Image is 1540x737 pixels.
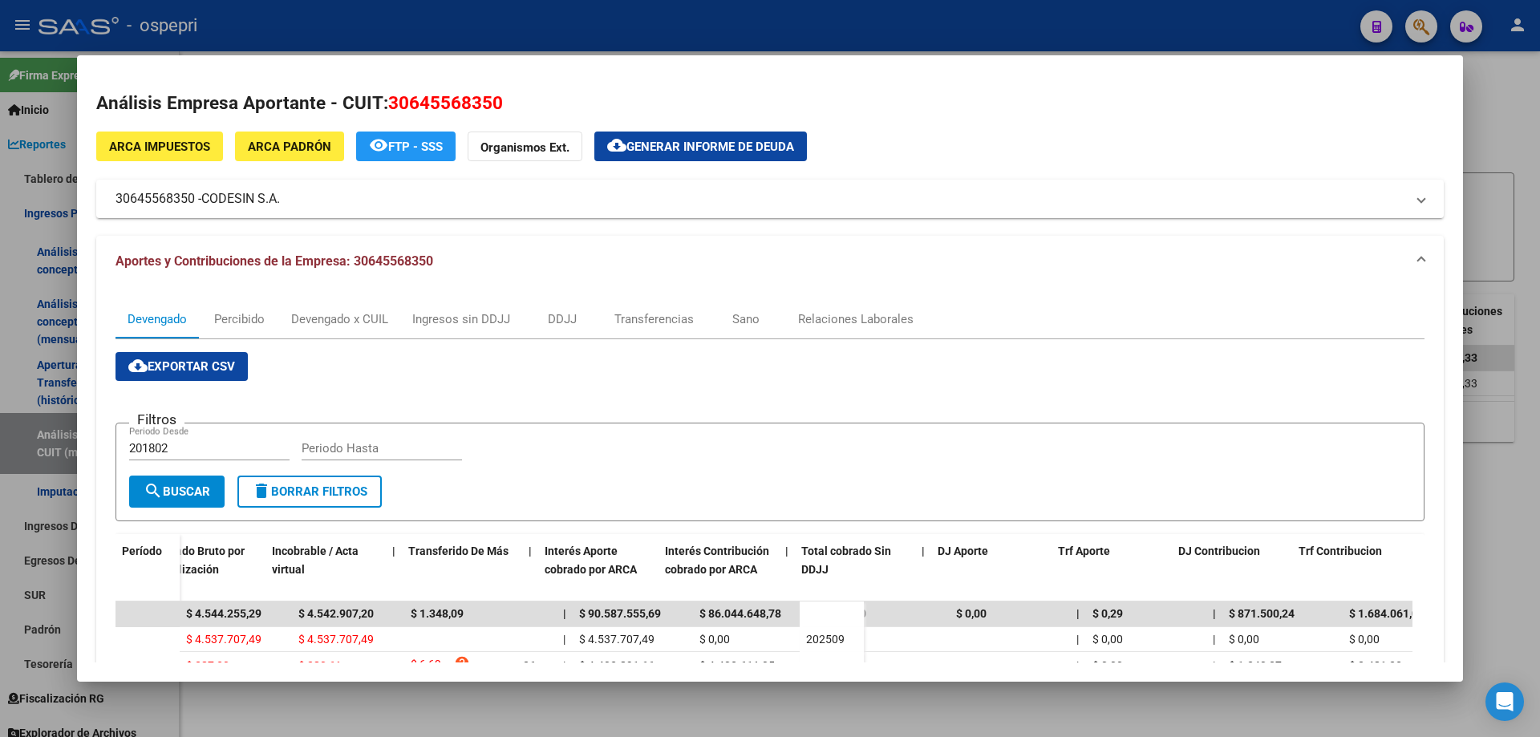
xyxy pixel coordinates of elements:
div: Open Intercom Messenger [1485,682,1524,721]
mat-icon: cloud_download [607,136,626,155]
span: ARCA Impuestos [109,140,210,154]
span: $ 6,69 [411,655,441,677]
button: ARCA Padrón [235,132,344,161]
span: $ 4.537.707,49 [186,633,261,646]
button: ARCA Impuestos [96,132,223,161]
span: Cobrado Bruto por Fiscalización [152,545,245,576]
span: DJ Contribucion [1178,545,1260,557]
span: $ 1.340,37 [1229,659,1282,672]
span: Trf Aporte [1058,545,1110,557]
span: $ 280,61 [298,659,342,672]
span: 202508 [806,660,845,673]
span: ARCA Padrón [248,140,331,154]
span: | [1213,659,1215,672]
span: $ 4.537.707,49 [579,633,654,646]
div: Devengado [128,310,187,328]
datatable-header-cell: Cobrado Bruto por Fiscalización [145,534,265,605]
mat-icon: search [144,481,163,500]
span: 30645568350 [388,92,503,113]
span: $ 0,00 [1349,633,1380,646]
span: $ 0,00 [956,607,987,620]
mat-expansion-panel-header: 30645568350 -CODESIN S.A. [96,180,1444,218]
span: $ 1.684.061,04 [1349,607,1424,620]
mat-icon: cloud_download [128,356,148,375]
span: | [922,545,925,557]
h3: Filtros [129,411,184,428]
div: Relaciones Laborales [798,310,914,328]
button: FTP - SSS [356,132,456,161]
span: DJ Aporte [938,545,988,557]
span: Transferido De Más [408,545,509,557]
datatable-header-cell: Interés Contribución cobrado por ARCA [659,534,779,605]
span: $ 871.500,24 [1229,607,1295,620]
button: Organismos Ext. [468,132,582,161]
button: Exportar CSV [115,352,248,381]
span: Borrar Filtros [252,484,367,499]
span: | [785,545,788,557]
span: $ 4.544.255,29 [186,607,261,620]
mat-icon: remove_red_eye [369,136,388,155]
datatable-header-cell: Período [115,534,180,601]
span: Incobrable / Acta virtual [272,545,359,576]
span: $ 0,00 [1092,659,1123,672]
div: Percibido [214,310,265,328]
span: Buscar [144,484,210,499]
span: Período [122,545,162,557]
span: | [1076,607,1080,620]
span: Trf Contribucion [1299,545,1382,557]
span: $ 90.587.555,69 [579,607,661,620]
datatable-header-cell: | [915,534,931,605]
span: $ 0,00 [1092,633,1123,646]
strong: Organismos Ext. [480,140,569,155]
span: Total cobrado Sin DDJJ [801,545,891,576]
span: | [563,607,566,620]
span: $ 4.403.891,66 [579,659,654,672]
span: $ 0,00 [699,633,730,646]
i: help [454,655,470,671]
span: CODESIN S.A. [201,189,280,209]
button: Generar informe de deuda [594,132,807,161]
datatable-header-cell: | [522,534,538,605]
datatable-header-cell: DJ Aporte [931,534,1052,605]
datatable-header-cell: Incobrable / Acta virtual [265,534,386,605]
span: Interés Aporte cobrado por ARCA [545,545,637,576]
datatable-header-cell: DJ Contribucion [1172,534,1292,605]
span: $ 0,29 [1092,607,1123,620]
button: Borrar Filtros [237,476,382,508]
div: Transferencias [614,310,694,328]
datatable-header-cell: Total cobrado Sin DDJJ [795,534,915,605]
datatable-header-cell: Transferido De Más [402,534,522,605]
div: Sano [732,310,760,328]
div: DDJJ [548,310,577,328]
span: $ 1.348,09 [411,607,464,620]
mat-expansion-panel-header: Aportes y Contribuciones de la Empresa: 30645568350 [96,236,1444,287]
datatable-header-cell: | [779,534,795,605]
span: | [563,659,565,672]
mat-icon: delete [252,481,271,500]
datatable-header-cell: Trf Contribucion [1292,534,1412,605]
span: 26 [523,659,536,672]
span: | [1213,607,1216,620]
span: $ 4.542.907,20 [298,607,374,620]
span: | [529,545,532,557]
span: $ 287,30 [186,659,229,672]
span: | [1076,633,1079,646]
span: | [563,633,565,646]
datatable-header-cell: Interés Aporte cobrado por ARCA [538,534,659,605]
button: Buscar [129,476,225,508]
span: $ 2.481,33 [1349,659,1402,672]
span: $ 4.403.611,05 [699,659,775,672]
datatable-header-cell: Trf Aporte [1052,534,1172,605]
span: $ 4.537.707,49 [298,633,374,646]
div: Devengado x CUIL [291,310,388,328]
datatable-header-cell: | [386,534,402,605]
span: Aportes y Contribuciones de la Empresa: 30645568350 [115,253,433,269]
div: Ingresos sin DDJJ [412,310,510,328]
span: $ 0,00 [1229,633,1259,646]
span: | [1213,633,1215,646]
span: | [392,545,395,557]
span: FTP - SSS [388,140,443,154]
span: Exportar CSV [128,359,235,374]
span: 202509 [806,633,845,646]
h2: Análisis Empresa Aportante - CUIT: [96,90,1444,117]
